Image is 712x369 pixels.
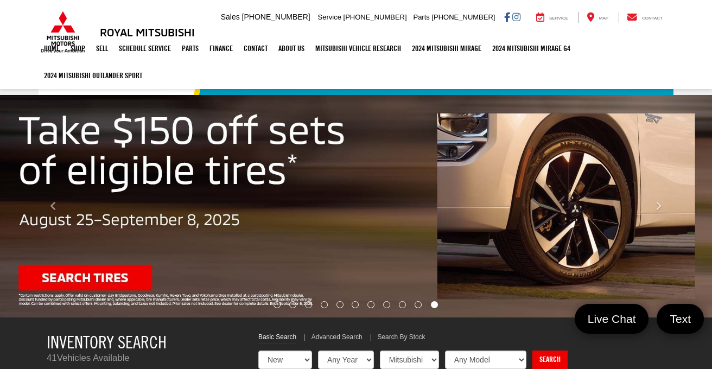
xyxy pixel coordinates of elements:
[657,304,704,334] a: Text
[575,304,649,334] a: Live Chat
[504,12,510,21] a: Facebook: Click to visit our Facebook page
[549,16,568,21] span: Service
[47,333,242,352] h3: Inventory Search
[642,16,663,21] span: Contact
[47,353,57,363] span: 41
[321,301,328,308] li: Go to slide number 4.
[39,11,87,53] img: Mitsubishi
[487,35,576,62] a: 2024 Mitsubishi Mirage G4
[47,352,242,365] p: Vehicles Available
[413,13,429,21] span: Parts
[91,35,113,62] a: Sell
[65,35,91,62] a: Shop
[415,301,422,308] li: Go to slide number 10.
[258,333,296,344] a: Basic Search
[582,311,641,326] span: Live Chat
[532,351,568,369] a: Search
[528,12,576,23] a: Service
[221,12,240,21] span: Sales
[39,35,65,62] a: Home
[344,13,407,21] span: [PHONE_NUMBER]
[113,35,176,62] a: Schedule Service: Opens in a new tab
[100,26,195,38] h3: Royal Mitsubishi
[352,301,359,308] li: Go to slide number 6.
[664,311,696,326] span: Text
[274,301,281,308] li: Go to slide number 1.
[318,13,341,21] span: Service
[599,16,608,21] span: Map
[310,35,406,62] a: Mitsubishi Vehicle Research
[445,351,526,369] select: Choose Model from the dropdown
[406,35,487,62] a: 2024 Mitsubishi Mirage
[367,301,374,308] li: Go to slide number 7.
[176,35,204,62] a: Parts: Opens in a new tab
[311,333,363,343] a: Advanced Search
[399,301,406,308] li: Go to slide number 9.
[431,301,438,308] li: Go to slide number 11.
[289,301,296,308] li: Go to slide number 2.
[318,351,374,369] select: Choose Year from the dropdown
[204,35,238,62] a: Finance
[578,12,616,23] a: Map
[383,301,390,308] li: Go to slide number 8.
[619,12,671,23] a: Contact
[258,351,312,369] select: Choose Vehicle Condition from the dropdown
[238,35,273,62] a: Contact
[431,13,495,21] span: [PHONE_NUMBER]
[605,117,712,296] button: Click to view next picture.
[512,12,520,21] a: Instagram: Click to visit our Instagram page
[39,62,148,89] a: 2024 Mitsubishi Outlander SPORT
[242,12,310,21] span: [PHONE_NUMBER]
[273,35,310,62] a: About Us
[380,351,439,369] select: Choose Make from the dropdown
[305,301,312,308] li: Go to slide number 3.
[378,333,425,343] a: Search By Stock
[336,301,344,308] li: Go to slide number 5.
